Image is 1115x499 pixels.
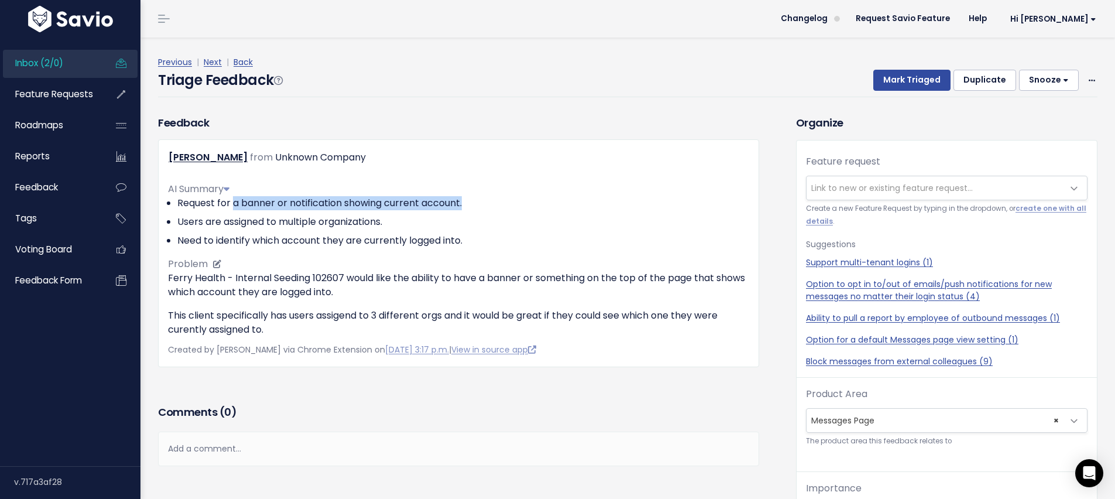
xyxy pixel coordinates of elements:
a: Reports [3,143,97,170]
li: Users are assigned to multiple organizations. [177,215,749,229]
span: | [194,56,201,68]
a: Feature Requests [3,81,97,108]
a: View in source app [451,344,536,356]
span: AI Summary [168,182,229,196]
span: Feature Requests [15,88,93,100]
a: Option to opt in to/out of emails/push notifications for new messages no matter their login statu... [806,278,1087,303]
span: Changelog [781,15,828,23]
a: Hi [PERSON_NAME] [996,10,1106,28]
span: × [1054,409,1059,432]
a: Roadmaps [3,112,97,139]
span: Messages Page [806,408,1087,433]
a: [DATE] 3:17 p.m. [385,344,449,356]
span: Feedback [15,181,58,193]
span: Tags [15,212,37,224]
p: Suggestions [806,237,1087,252]
a: Feedback form [3,267,97,294]
span: 0 [224,405,231,419]
div: v.717a3af28 [14,467,140,497]
span: | [224,56,231,68]
h3: Feedback [158,115,209,131]
div: Unknown Company [275,149,366,166]
div: Open Intercom Messenger [1075,459,1103,487]
a: Back [234,56,253,68]
span: Problem [168,257,208,271]
a: Option for a default Messages page view setting (1) [806,334,1087,346]
a: Support multi-tenant logins (1) [806,257,1087,269]
span: Roadmaps [15,119,63,131]
a: [PERSON_NAME] [169,151,248,164]
li: Need to identify which account they are currently logged into. [177,234,749,248]
a: Ability to pull a report by employee of outbound messages (1) [806,312,1087,324]
a: Tags [3,205,97,232]
a: Help [959,10,996,28]
span: from [250,151,273,164]
span: Inbox (2/0) [15,57,63,69]
label: Importance [806,481,862,495]
a: Block messages from external colleagues (9) [806,356,1087,368]
small: The product area this feedback relates to [806,435,1087,447]
span: Voting Board [15,243,72,255]
a: Inbox (2/0) [3,50,97,77]
span: Hi [PERSON_NAME] [1010,15,1096,23]
span: Messages Page [807,409,1063,432]
a: Previous [158,56,192,68]
small: Create a new Feature Request by typing in the dropdown, or . [806,203,1087,228]
a: Voting Board [3,236,97,263]
button: Snooze [1019,70,1079,91]
h4: Triage Feedback [158,70,282,91]
button: Mark Triaged [873,70,951,91]
img: logo-white.9d6f32f41409.svg [25,6,116,32]
label: Feature request [806,155,880,169]
p: This client specifically has users assigend to 3 different orgs and it would be great if they cou... [168,309,749,337]
button: Duplicate [953,70,1016,91]
a: Feedback [3,174,97,201]
a: Request Savio Feature [846,10,959,28]
h3: Comments ( ) [158,404,759,421]
a: create one with all details [806,204,1086,225]
span: Feedback form [15,274,82,286]
span: Link to new or existing feature request... [811,182,973,194]
li: Request for a banner or notification showing current account. [177,196,749,210]
label: Product Area [806,387,867,401]
div: Add a comment... [158,432,759,466]
span: Created by [PERSON_NAME] via Chrome Extension on | [168,344,536,356]
h3: Organize [796,115,1097,131]
span: Reports [15,150,50,162]
p: Ferry Health - Internal Seeding 102607 would like the ability to have a banner or something on th... [168,271,749,299]
a: Next [204,56,222,68]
